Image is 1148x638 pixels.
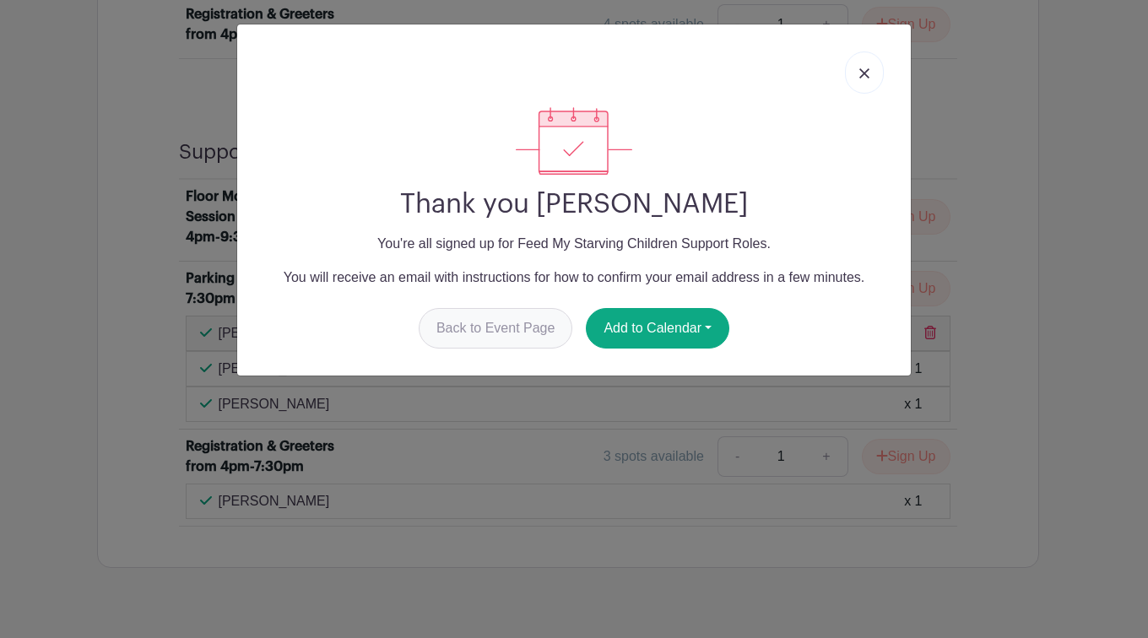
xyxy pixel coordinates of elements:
img: close_button-5f87c8562297e5c2d7936805f587ecaba9071eb48480494691a3f1689db116b3.svg [859,68,869,78]
h2: Thank you [PERSON_NAME] [251,188,897,220]
button: Add to Calendar [586,308,729,349]
a: Back to Event Page [419,308,573,349]
img: signup_complete-c468d5dda3e2740ee63a24cb0ba0d3ce5d8a4ecd24259e683200fb1569d990c8.svg [516,107,632,175]
p: You will receive an email with instructions for how to confirm your email address in a few minutes. [251,268,897,288]
p: You're all signed up for Feed My Starving Children Support Roles. [251,234,897,254]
